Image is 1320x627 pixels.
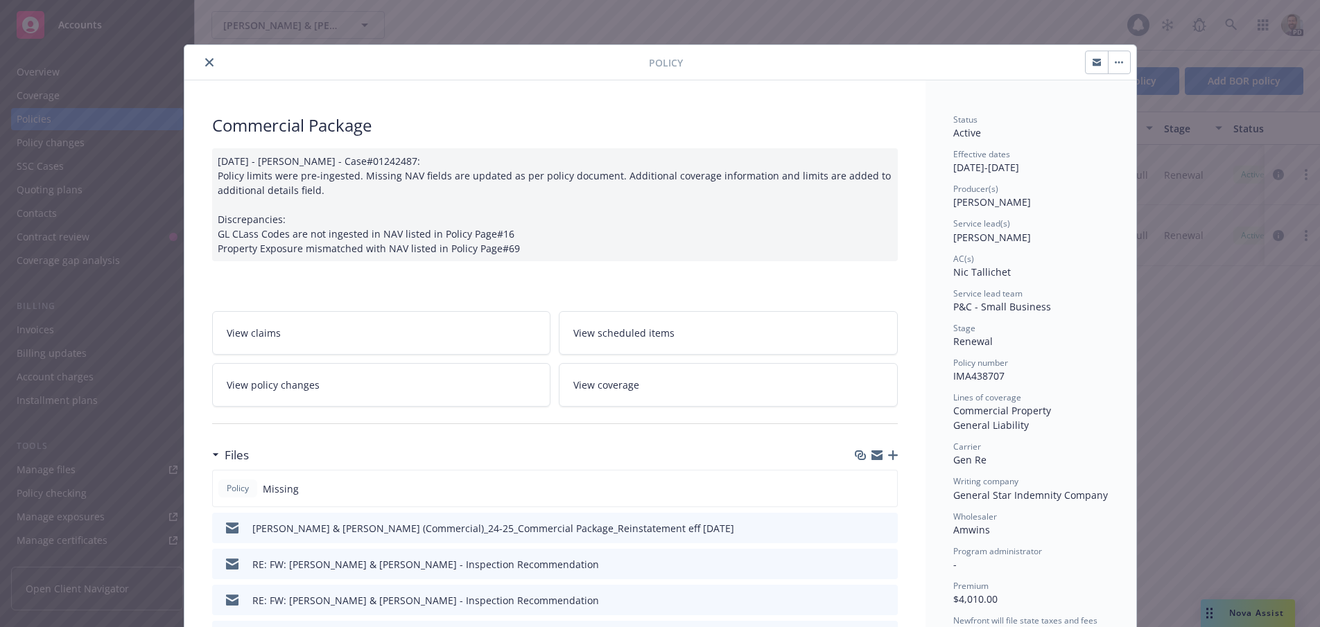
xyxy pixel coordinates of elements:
[953,253,974,265] span: AC(s)
[880,593,892,608] button: preview file
[953,369,1005,382] span: IMA438707
[953,357,1008,369] span: Policy number
[953,558,957,571] span: -
[953,183,998,195] span: Producer(s)
[858,521,869,536] button: download file
[953,335,993,348] span: Renewal
[953,231,1031,244] span: [PERSON_NAME]
[953,322,975,334] span: Stage
[212,114,898,137] div: Commercial Package
[880,521,892,536] button: preview file
[201,54,218,71] button: close
[252,557,599,572] div: RE: FW: [PERSON_NAME] & [PERSON_NAME] - Inspection Recommendation
[953,545,1042,557] span: Program administrator
[880,557,892,572] button: preview file
[953,288,1023,299] span: Service lead team
[573,326,675,340] span: View scheduled items
[227,378,320,392] span: View policy changes
[649,55,683,70] span: Policy
[252,521,734,536] div: [PERSON_NAME] & [PERSON_NAME] (Commercial)_24-25_Commercial Package_Reinstatement eff [DATE]
[953,441,981,452] span: Carrier
[263,482,299,496] span: Missing
[953,418,1109,432] div: General Liability
[953,126,981,139] span: Active
[953,195,1031,209] span: [PERSON_NAME]
[953,300,1051,313] span: P&C - Small Business
[252,593,599,608] div: RE: FW: [PERSON_NAME] & [PERSON_NAME] - Inspection Recommendation
[953,114,978,125] span: Status
[224,482,252,495] span: Policy
[225,446,249,464] h3: Files
[227,326,281,340] span: View claims
[212,446,249,464] div: Files
[858,593,869,608] button: download file
[953,580,989,592] span: Premium
[573,378,639,392] span: View coverage
[953,148,1109,175] div: [DATE] - [DATE]
[953,475,1018,487] span: Writing company
[212,311,551,355] a: View claims
[212,363,551,407] a: View policy changes
[953,488,1108,502] span: General Star Indemnity Company
[212,148,898,261] div: [DATE] - [PERSON_NAME] - Case#01242487: Policy limits were pre-ingested. Missing NAV fields are u...
[953,148,1010,160] span: Effective dates
[953,265,1011,279] span: Nic Tallichet
[953,592,998,606] span: $4,010.00
[953,511,997,522] span: Wholesaler
[953,391,1021,403] span: Lines of coverage
[858,557,869,572] button: download file
[953,523,990,536] span: Amwins
[953,218,1010,229] span: Service lead(s)
[953,453,987,466] span: Gen Re
[559,363,898,407] a: View coverage
[953,615,1097,626] span: Newfront will file state taxes and fees
[953,403,1109,418] div: Commercial Property
[559,311,898,355] a: View scheduled items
